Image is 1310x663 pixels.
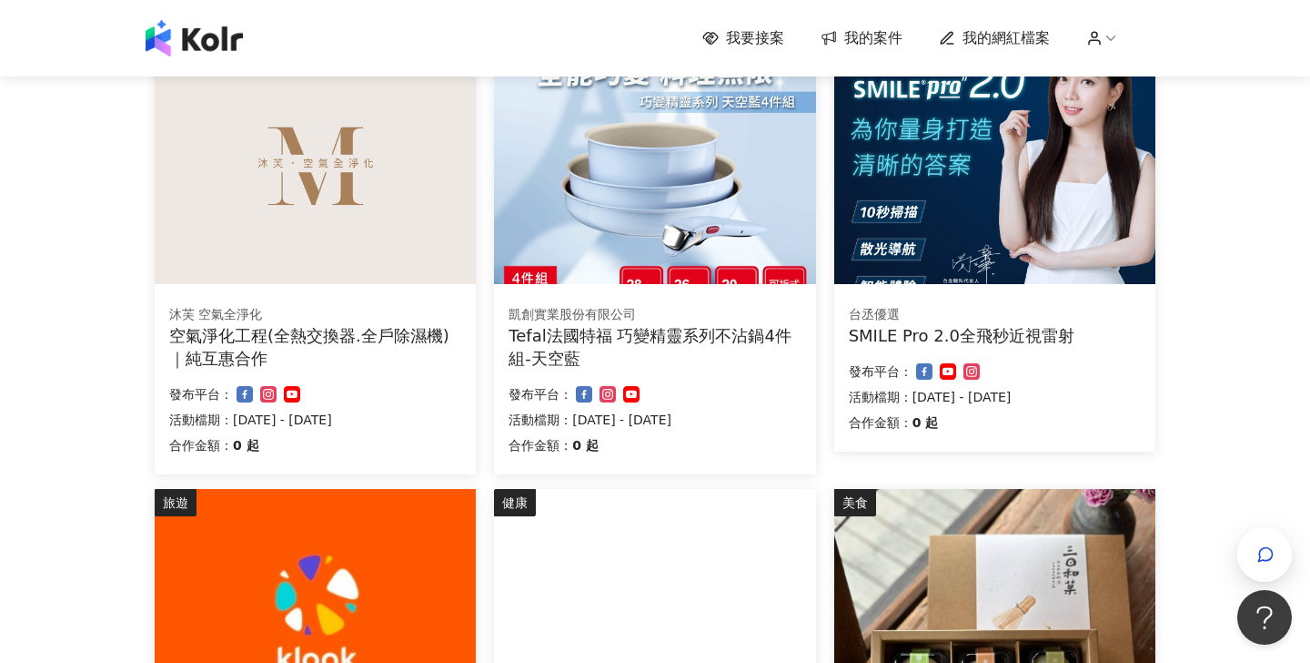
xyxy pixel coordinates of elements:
img: logo [146,20,243,56]
div: SMILE Pro 2.0全飛秒近視雷射 [849,324,1141,347]
a: 我的網紅檔案 [939,28,1050,48]
p: 合作金額： [509,434,572,456]
a: 我要接案 [702,28,784,48]
img: SMILE Pro 2.0全飛秒近視雷射 [834,43,1155,284]
p: 發布平台： [169,383,233,405]
span: 我的網紅檔案 [962,28,1050,48]
p: 合作金額： [849,412,912,433]
iframe: Help Scout Beacon - Open [1237,590,1292,645]
p: 0 起 [572,434,599,456]
div: Tefal法國特福 巧變精靈系列不沾鍋4件組-天空藍 [509,324,801,370]
div: 健康 [494,489,536,516]
div: 台丞優選 [849,306,1141,324]
p: 0 起 [233,434,259,456]
div: 空氣淨化工程(全熱交換器.全戶除濕機)｜純互惠合作 [169,324,461,370]
p: 活動檔期：[DATE] - [DATE] [509,409,801,431]
div: 沐芙 空氣全淨化 [169,306,461,324]
p: 合作金額： [169,434,233,456]
div: 美食 [834,489,876,516]
p: 活動檔期：[DATE] - [DATE] [169,409,461,431]
p: 活動檔期：[DATE] - [DATE] [849,386,1141,408]
img: 空氣淨化工程 [155,43,476,284]
p: 0 起 [912,412,939,433]
p: 發布平台： [509,383,572,405]
p: 發布平台： [849,361,912,382]
span: 我的案件 [844,28,902,48]
a: 我的案件 [821,28,902,48]
div: 凱創實業股份有限公司 [509,306,801,324]
img: Tefal法國特福 巧變精靈系列不沾鍋4件組 開團 [494,43,815,284]
span: 我要接案 [726,28,784,48]
div: 旅遊 [155,489,196,516]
